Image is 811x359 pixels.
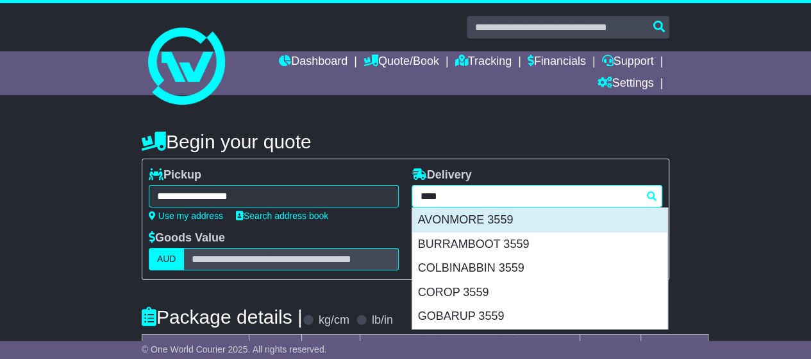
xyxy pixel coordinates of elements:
[142,344,327,355] span: © One World Courier 2025. All rights reserved.
[601,51,653,73] a: Support
[279,51,347,73] a: Dashboard
[528,51,586,73] a: Financials
[142,131,669,152] h4: Begin your quote
[236,211,328,221] a: Search address book
[597,73,653,95] a: Settings
[412,232,667,257] div: BURRAMBOOT 3559
[455,51,512,73] a: Tracking
[149,248,185,270] label: AUD
[149,168,201,182] label: Pickup
[372,313,393,328] label: lb/in
[412,208,667,232] div: AVONMORE 3559
[149,231,225,245] label: Goods Value
[412,185,662,207] typeahead: Please provide city
[149,211,223,221] a: Use my address
[412,281,667,305] div: COROP 3559
[412,168,471,182] label: Delivery
[319,313,349,328] label: kg/cm
[412,304,667,329] div: GOBARUP 3559
[364,51,439,73] a: Quote/Book
[412,256,667,281] div: COLBINABBIN 3559
[142,306,303,328] h4: Package details |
